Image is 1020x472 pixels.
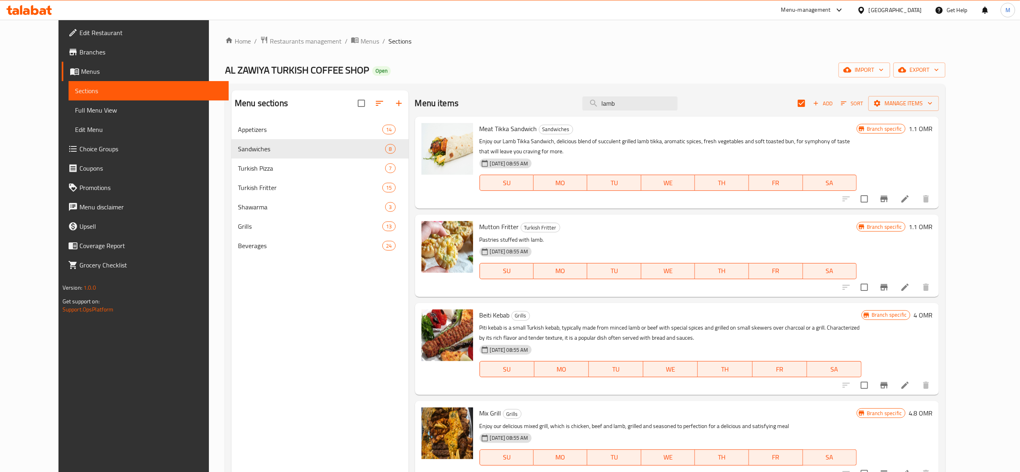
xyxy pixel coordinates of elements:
[62,42,229,62] a: Branches
[235,97,288,109] h2: Menu sections
[909,123,932,134] h6: 1.1 OMR
[641,449,695,466] button: WE
[537,177,584,189] span: MO
[698,177,746,189] span: TH
[869,6,922,15] div: [GEOGRAPHIC_DATA]
[238,202,385,212] div: Shawarma
[421,309,473,361] img: Beiti Kebab
[382,36,385,46] li: /
[592,363,640,375] span: TU
[916,278,936,297] button: delete
[521,223,560,232] span: Turkish Fritter
[868,96,939,111] button: Manage items
[232,159,409,178] div: Turkish Pizza7
[839,97,865,110] button: Sort
[382,221,395,231] div: items
[480,235,857,245] p: Pastries stuffed with lamb.
[643,361,698,377] button: WE
[79,202,222,212] span: Menu disclaimer
[874,278,894,297] button: Branch-specific-item
[749,175,803,191] button: FR
[856,279,873,296] span: Select to update
[372,67,391,74] span: Open
[238,144,385,154] span: Sandwiches
[810,97,836,110] span: Add item
[512,311,530,320] span: Grills
[225,61,369,79] span: AL ZAWIYA TURKISH COFFEE SHOP
[63,304,114,315] a: Support.OpsPlatform
[383,223,395,230] span: 13
[864,409,905,417] span: Branch specific
[698,451,746,463] span: TH
[62,217,229,236] a: Upsell
[386,203,395,211] span: 3
[900,194,910,204] a: Edit menu item
[345,36,348,46] li: /
[386,145,395,153] span: 8
[641,263,695,279] button: WE
[62,159,229,178] a: Coupons
[806,265,854,277] span: SA
[421,221,473,273] img: Mutton Fritter
[698,265,746,277] span: TH
[385,144,395,154] div: items
[480,136,857,157] p: Enjoy our Lamb Tikka Sandwich, delicious blend of succulent grilled lamb tikka, aromatic spices, ...
[845,65,884,75] span: import
[803,263,857,279] button: SA
[538,363,586,375] span: MO
[916,376,936,395] button: delete
[641,175,695,191] button: WE
[856,377,873,394] span: Select to update
[232,178,409,197] div: Turkish Fritter15
[79,183,222,192] span: Promotions
[480,323,861,343] p: Piti kebab is a small Turkish kebab, typically made from minced lamb or beef with special spices ...
[874,189,894,209] button: Branch-specific-item
[900,380,910,390] a: Edit menu item
[582,96,678,111] input: search
[537,451,584,463] span: MO
[909,221,932,232] h6: 1.1 OMR
[75,86,222,96] span: Sections
[695,263,749,279] button: TH
[503,409,521,419] span: Grills
[487,248,532,255] span: [DATE] 08:55 AM
[62,197,229,217] a: Menu disclaimer
[421,123,473,175] img: Meat Tikka Sandwich
[836,97,868,110] span: Sort items
[480,421,857,431] p: Enjoy our delicious mixed grill, which is chicken, beef and lamb, grilled and seasoned to perfect...
[79,144,222,154] span: Choice Groups
[875,98,932,109] span: Manage items
[749,263,803,279] button: FR
[75,125,222,134] span: Edit Menu
[238,241,382,251] span: Beverages
[480,407,501,419] span: Mix Grill
[480,263,534,279] button: SU
[864,125,905,133] span: Branch specific
[590,265,638,277] span: TU
[63,282,82,293] span: Version:
[781,5,831,15] div: Menu-management
[916,189,936,209] button: delete
[69,120,229,139] a: Edit Menu
[238,163,385,173] div: Turkish Pizza
[480,123,537,135] span: Meat Tikka Sandwich
[874,376,894,395] button: Branch-specific-item
[79,260,222,270] span: Grocery Checklist
[810,363,858,375] span: SA
[388,36,411,46] span: Sections
[389,94,409,113] button: Add section
[81,67,222,76] span: Menus
[487,434,532,442] span: [DATE] 08:55 AM
[647,363,695,375] span: WE
[238,183,382,192] div: Turkish Fritter
[806,177,854,189] span: SA
[810,97,836,110] button: Add
[75,105,222,115] span: Full Menu View
[385,163,395,173] div: items
[695,175,749,191] button: TH
[232,236,409,255] div: Beverages24
[483,177,530,189] span: SU
[232,217,409,236] div: Grills13
[752,451,800,463] span: FR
